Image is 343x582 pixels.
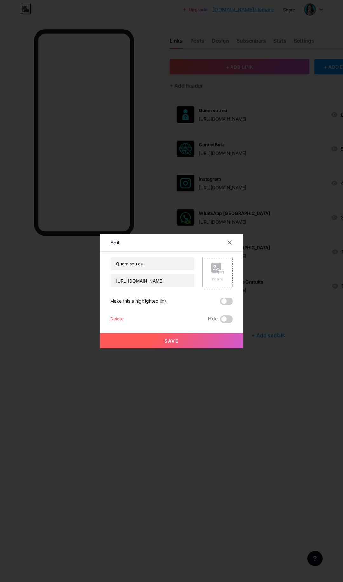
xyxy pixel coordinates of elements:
[110,298,167,305] div: Make this a highlighted link
[211,277,224,282] div: Picture
[100,333,243,348] button: Save
[111,274,194,287] input: URL
[111,257,194,270] input: Title
[165,338,179,344] span: Save
[110,239,120,246] div: Edit
[110,315,124,323] div: Delete
[208,315,218,323] span: Hide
